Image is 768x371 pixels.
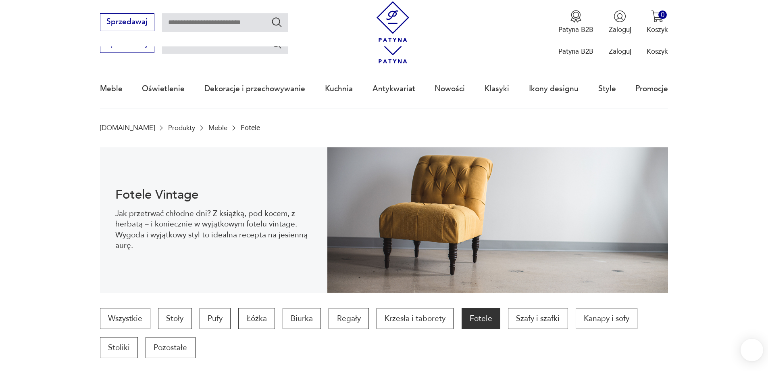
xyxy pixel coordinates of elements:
img: Ikonka użytkownika [614,10,626,23]
button: Zaloguj [609,10,631,34]
a: Fotele [462,308,500,329]
a: Kanapy i sofy [576,308,637,329]
button: Szukaj [271,16,283,28]
iframe: Smartsupp widget button [741,339,763,361]
a: Wszystkie [100,308,150,329]
a: Stoliki [100,337,138,358]
p: Fotele [241,124,260,132]
a: Oświetlenie [142,70,185,107]
a: Ikona medaluPatyna B2B [558,10,593,34]
a: Klasyki [485,70,509,107]
a: Promocje [635,70,668,107]
p: Jak przetrwać chłodne dni? Z książką, pod kocem, z herbatą – i koniecznie w wyjątkowym fotelu vin... [115,208,312,251]
a: [DOMAIN_NAME] [100,124,155,132]
a: Dekoracje i przechowywanie [204,70,305,107]
a: Łóżka [238,308,275,329]
button: 0Koszyk [647,10,668,34]
a: Kuchnia [325,70,353,107]
button: Patyna B2B [558,10,593,34]
p: Zaloguj [609,25,631,34]
a: Ikony designu [529,70,579,107]
h1: Fotele Vintage [115,189,312,201]
a: Krzesła i taborety [377,308,454,329]
p: Zaloguj [609,47,631,56]
a: Pozostałe [146,337,195,358]
a: Nowości [435,70,465,107]
p: Patyna B2B [558,25,593,34]
a: Antykwariat [373,70,415,107]
p: Koszyk [647,25,668,34]
a: Stoły [158,308,191,329]
img: Ikona medalu [570,10,582,23]
button: Sprzedawaj [100,13,154,31]
a: Meble [100,70,123,107]
a: Szafy i szafki [508,308,568,329]
a: Style [598,70,616,107]
button: Szukaj [271,38,283,50]
a: Produkty [168,124,195,132]
p: Patyna B2B [558,47,593,56]
a: Biurka [283,308,321,329]
img: 9275102764de9360b0b1aa4293741aa9.jpg [327,147,668,293]
img: Patyna - sklep z meblami i dekoracjami vintage [373,1,413,42]
a: Regały [329,308,368,329]
a: Meble [208,124,227,132]
div: 0 [658,10,667,19]
img: Ikona koszyka [651,10,664,23]
p: Koszyk [647,47,668,56]
a: Sprzedawaj [100,41,154,48]
a: Pufy [200,308,231,329]
a: Sprzedawaj [100,19,154,26]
